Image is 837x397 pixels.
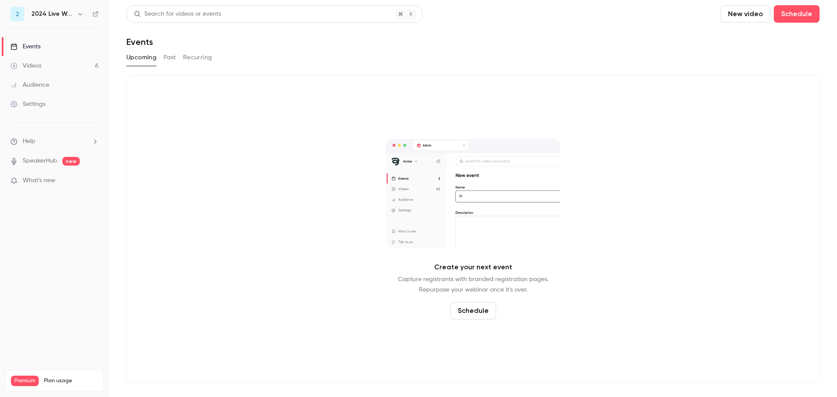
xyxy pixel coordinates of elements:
button: Recurring [183,51,212,64]
span: Plan usage [44,377,98,384]
li: help-dropdown-opener [10,137,99,146]
h6: 2024 Live Webinars [31,10,73,18]
button: Schedule [774,5,820,23]
button: New video [721,5,770,23]
span: 2 [16,10,19,19]
span: new [62,157,80,166]
div: Settings [10,100,45,109]
iframe: Noticeable Trigger [88,177,99,185]
span: Help [23,137,35,146]
div: Events [10,42,41,51]
button: Past [163,51,176,64]
button: Upcoming [126,51,157,64]
div: Audience [10,81,49,89]
button: Schedule [450,302,496,319]
div: Videos [10,61,41,70]
p: Capture registrants with branded registration pages. Repurpose your webinar once it's over. [398,274,548,295]
p: Create your next event [434,262,512,272]
span: Premium [11,376,39,386]
span: What's new [23,176,55,185]
a: SpeakerHub [23,156,57,166]
h1: Events [126,37,153,47]
div: Search for videos or events [134,10,221,19]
